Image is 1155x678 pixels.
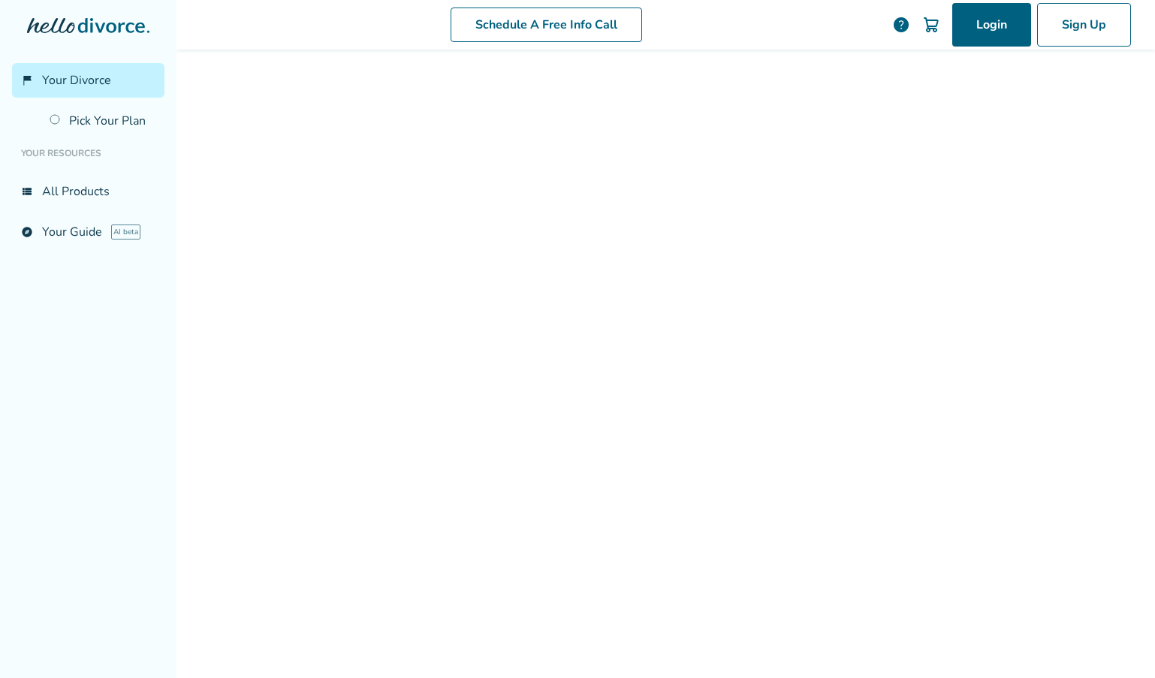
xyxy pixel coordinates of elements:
a: exploreYour GuideAI beta [12,215,164,249]
span: Your Divorce [42,72,111,89]
span: explore [21,226,33,238]
a: view_listAll Products [12,174,164,209]
span: view_list [21,185,33,197]
span: AI beta [111,224,140,240]
a: Login [952,3,1031,47]
li: Your Resources [12,138,164,168]
a: Schedule A Free Info Call [451,8,642,42]
a: Pick Your Plan [41,104,164,138]
a: Sign Up [1037,3,1131,47]
a: flag_2Your Divorce [12,63,164,98]
span: flag_2 [21,74,33,86]
a: help [892,16,910,34]
img: Cart [922,16,940,34]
